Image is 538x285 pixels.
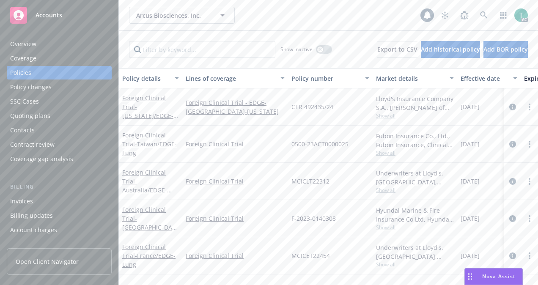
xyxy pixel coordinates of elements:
[7,183,112,191] div: Billing
[186,140,285,148] a: Foreign Clinical Trial
[7,152,112,166] a: Coverage gap analysis
[129,7,235,24] button: Arcus Biosciences, Inc.
[122,94,173,129] a: Foreign Clinical Trial
[122,74,170,83] div: Policy details
[7,80,112,94] a: Policy changes
[291,74,360,83] div: Policy number
[10,223,57,237] div: Account charges
[7,195,112,208] a: Invoices
[291,251,330,260] span: MCICET22454
[376,94,454,112] div: Lloyd's Insurance Company S.A., [PERSON_NAME] of London, Clinical Trials Insurance Services Limit...
[376,112,454,119] span: Show all
[7,66,112,79] a: Policies
[122,206,176,240] a: Foreign Clinical Trial
[524,102,535,112] a: more
[376,261,454,268] span: Show all
[122,131,177,157] a: Foreign Clinical Trial
[495,7,512,24] a: Switch app
[122,177,172,203] span: - Australia/EDGE-Lung
[10,238,60,251] div: Installment plans
[461,140,480,148] span: [DATE]
[461,74,508,83] div: Effective date
[186,98,285,116] a: Foreign Clinical Trial - EDGE-[GEOGRAPHIC_DATA]-[US_STATE]
[7,52,112,65] a: Coverage
[122,168,167,203] a: Foreign Clinical Trial
[122,140,177,157] span: - Taiwan/EDGE-Lung
[461,251,480,260] span: [DATE]
[514,8,528,22] img: photo
[508,251,518,261] a: circleInformation
[465,269,475,285] div: Drag to move
[7,138,112,151] a: Contract review
[376,74,445,83] div: Market details
[280,46,313,53] span: Show inactive
[508,176,518,186] a: circleInformation
[36,12,62,19] span: Accounts
[457,68,521,88] button: Effective date
[7,95,112,108] a: SSC Cases
[186,214,285,223] a: Foreign Clinical Trial
[475,7,492,24] a: Search
[10,80,52,94] div: Policy changes
[10,123,35,137] div: Contacts
[508,102,518,112] a: circleInformation
[373,68,457,88] button: Market details
[122,103,178,129] span: - [US_STATE]/EDGE-Lung
[186,74,275,83] div: Lines of coverage
[7,238,112,251] a: Installment plans
[436,7,453,24] a: Stop snowing
[16,257,79,266] span: Open Client Navigator
[7,37,112,51] a: Overview
[288,68,373,88] button: Policy number
[7,223,112,237] a: Account charges
[10,95,39,108] div: SSC Cases
[376,186,454,194] span: Show all
[376,206,454,224] div: Hyundai Marine & Fire Insurance Co Ltd, Hyundai Insurance, Clinical Trials Insurance Services Lim...
[461,214,480,223] span: [DATE]
[182,68,288,88] button: Lines of coverage
[421,45,480,53] span: Add historical policy
[10,195,33,208] div: Invoices
[376,149,454,156] span: Show all
[483,45,528,53] span: Add BOR policy
[122,214,177,240] span: - [GEOGRAPHIC_DATA]/EDGE-Lung
[483,41,528,58] button: Add BOR policy
[376,169,454,186] div: Underwriters at Lloyd's, [GEOGRAPHIC_DATA], [PERSON_NAME] of [GEOGRAPHIC_DATA], Clinical Trials I...
[524,139,535,149] a: more
[10,109,50,123] div: Quoting plans
[464,268,523,285] button: Nova Assist
[291,140,349,148] span: 0500-23ACT0000025
[524,176,535,186] a: more
[10,138,55,151] div: Contract review
[10,66,31,79] div: Policies
[7,3,112,27] a: Accounts
[376,224,454,231] span: Show all
[508,214,518,224] a: circleInformation
[376,243,454,261] div: Underwriters at Lloyd's, [GEOGRAPHIC_DATA], [PERSON_NAME] of [GEOGRAPHIC_DATA], Clinical Trials I...
[482,273,516,280] span: Nova Assist
[10,52,36,65] div: Coverage
[461,177,480,186] span: [DATE]
[291,102,333,111] span: CTR 492435/24
[524,214,535,224] a: more
[376,132,454,149] div: Fubon Insurance Co., Ltd., Fubon Insurance, Clinical Trials Insurance Services Limited (CTIS)
[7,109,112,123] a: Quoting plans
[524,251,535,261] a: more
[461,102,480,111] span: [DATE]
[291,177,329,186] span: MCICLT22312
[7,123,112,137] a: Contacts
[291,214,336,223] span: F-2023-0140308
[7,209,112,222] a: Billing updates
[10,37,36,51] div: Overview
[186,177,285,186] a: Foreign Clinical Trial
[421,41,480,58] button: Add historical policy
[508,139,518,149] a: circleInformation
[119,68,182,88] button: Policy details
[122,252,176,269] span: - France/EDGE-Lung
[377,41,417,58] button: Export to CSV
[186,251,285,260] a: Foreign Clinical Trial
[129,41,275,58] input: Filter by keyword...
[456,7,473,24] a: Report a Bug
[10,152,73,166] div: Coverage gap analysis
[122,243,176,269] a: Foreign Clinical Trial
